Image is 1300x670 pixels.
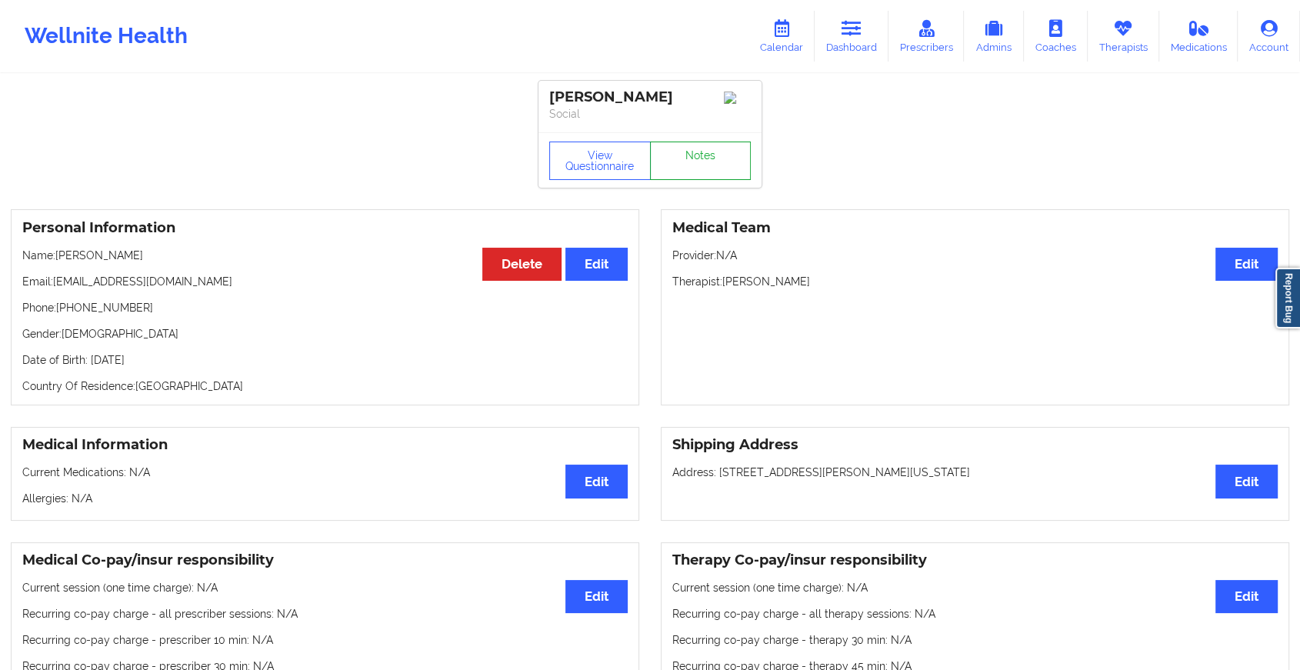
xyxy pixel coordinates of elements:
[22,248,628,263] p: Name: [PERSON_NAME]
[22,580,628,595] p: Current session (one time charge): N/A
[672,606,1278,622] p: Recurring co-pay charge - all therapy sessions : N/A
[672,219,1278,237] h3: Medical Team
[1215,248,1278,281] button: Edit
[565,465,628,498] button: Edit
[1215,580,1278,613] button: Edit
[1275,268,1300,328] a: Report Bug
[22,465,628,480] p: Current Medications: N/A
[549,142,651,180] button: View Questionnaire
[672,552,1278,569] h3: Therapy Co-pay/insur responsibility
[565,248,628,281] button: Edit
[22,632,628,648] p: Recurring co-pay charge - prescriber 10 min : N/A
[1238,11,1300,62] a: Account
[22,436,628,454] h3: Medical Information
[22,552,628,569] h3: Medical Co-pay/insur responsibility
[22,378,628,394] p: Country Of Residence: [GEOGRAPHIC_DATA]
[22,491,628,506] p: Allergies: N/A
[549,106,751,122] p: Social
[672,436,1278,454] h3: Shipping Address
[22,352,628,368] p: Date of Birth: [DATE]
[724,92,751,104] img: Image%2Fplaceholer-image.png
[672,248,1278,263] p: Provider: N/A
[672,465,1278,480] p: Address: [STREET_ADDRESS][PERSON_NAME][US_STATE]
[748,11,815,62] a: Calendar
[22,606,628,622] p: Recurring co-pay charge - all prescriber sessions : N/A
[1215,465,1278,498] button: Edit
[22,274,628,289] p: Email: [EMAIL_ADDRESS][DOMAIN_NAME]
[565,580,628,613] button: Edit
[1088,11,1159,62] a: Therapists
[1159,11,1238,62] a: Medications
[482,248,562,281] button: Delete
[650,142,752,180] a: Notes
[549,88,751,106] div: [PERSON_NAME]
[672,580,1278,595] p: Current session (one time charge): N/A
[22,326,628,342] p: Gender: [DEMOGRAPHIC_DATA]
[672,632,1278,648] p: Recurring co-pay charge - therapy 30 min : N/A
[1024,11,1088,62] a: Coaches
[888,11,965,62] a: Prescribers
[672,274,1278,289] p: Therapist: [PERSON_NAME]
[815,11,888,62] a: Dashboard
[964,11,1024,62] a: Admins
[22,219,628,237] h3: Personal Information
[22,300,628,315] p: Phone: [PHONE_NUMBER]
